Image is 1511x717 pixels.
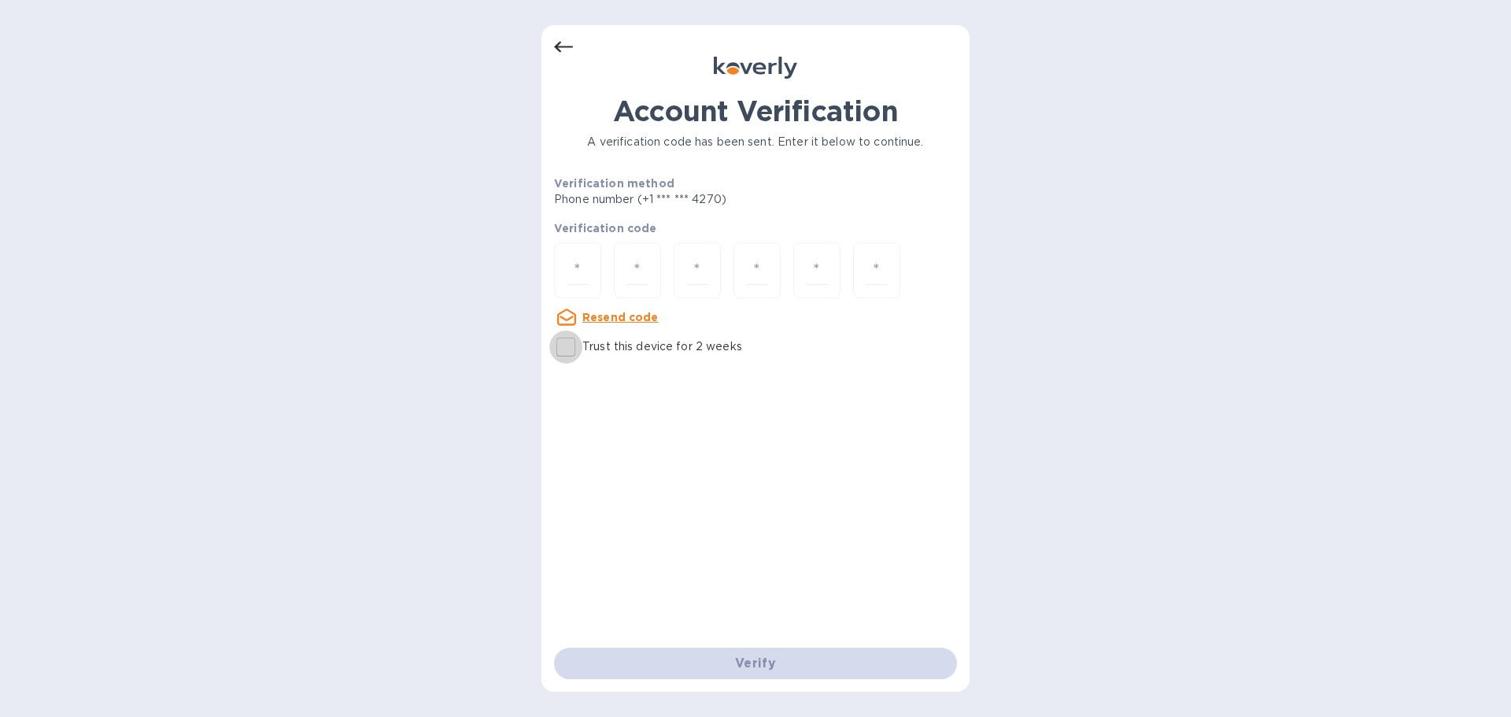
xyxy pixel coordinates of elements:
[554,177,674,190] b: Verification method
[554,191,847,208] p: Phone number (+1 *** *** 4270)
[582,338,742,355] p: Trust this device for 2 weeks
[554,94,957,128] h1: Account Verification
[554,134,957,150] p: A verification code has been sent. Enter it below to continue.
[554,220,957,236] p: Verification code
[582,311,659,323] u: Resend code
